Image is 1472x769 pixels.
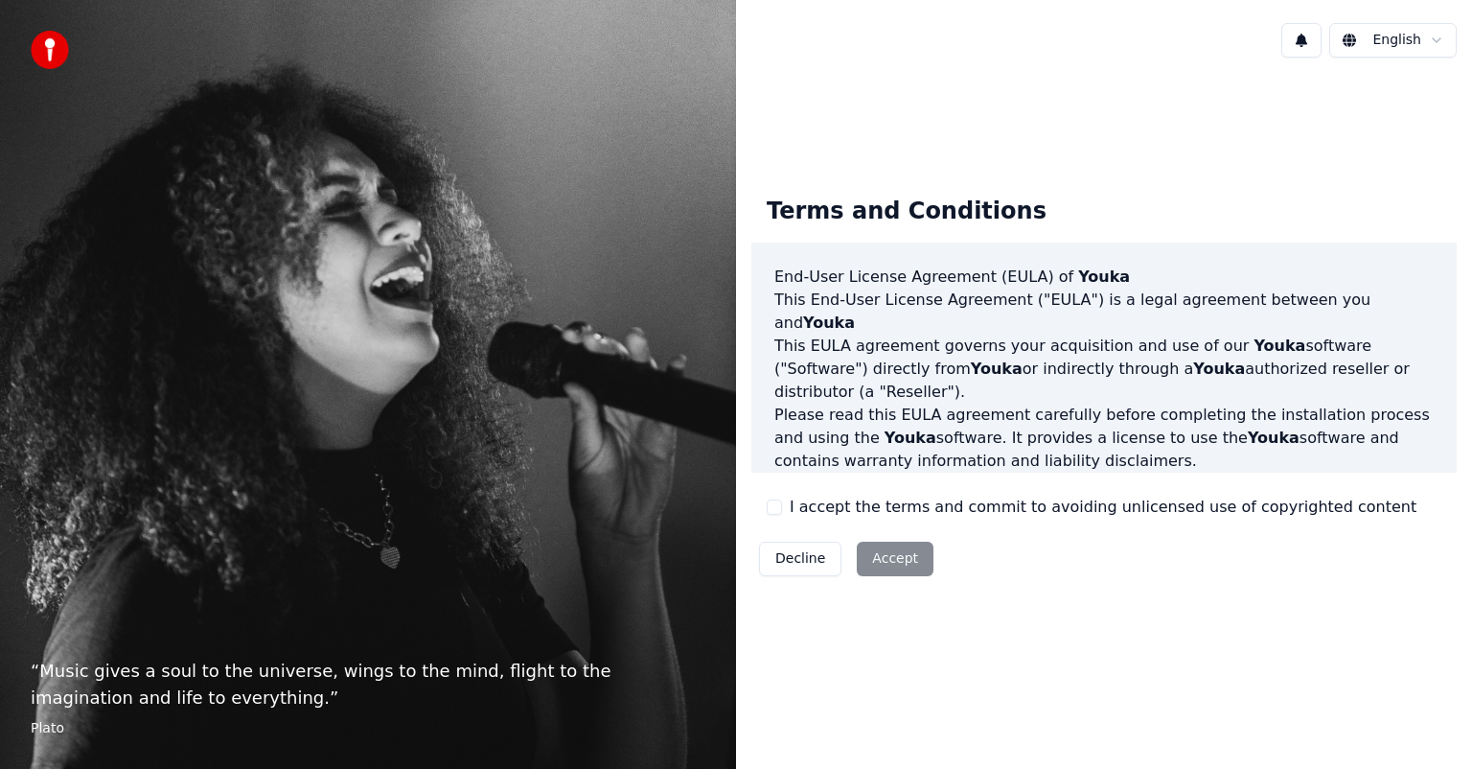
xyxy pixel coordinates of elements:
footer: Plato [31,719,705,738]
p: Please read this EULA agreement carefully before completing the installation process and using th... [774,404,1434,473]
img: youka [31,31,69,69]
p: If you register for a free trial of the software, this EULA agreement will also govern that trial... [774,473,1434,565]
span: Youka [971,360,1023,378]
span: Youka [803,314,855,332]
span: Youka [885,429,936,447]
div: Terms and Conditions [751,181,1062,243]
h3: End-User License Agreement (EULA) of [774,266,1434,289]
span: Youka [1253,337,1305,355]
p: This End-User License Agreement ("EULA") is a legal agreement between you and [774,289,1434,335]
button: Decline [759,542,841,576]
span: Youka [1248,429,1299,447]
p: “ Music gives a soul to the universe, wings to the mind, flight to the imagination and life to ev... [31,658,705,711]
span: Youka [1193,360,1245,378]
span: Youka [1078,268,1130,286]
p: This EULA agreement governs your acquisition and use of our software ("Software") directly from o... [774,335,1434,404]
label: I accept the terms and commit to avoiding unlicensed use of copyrighted content [790,496,1416,519]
